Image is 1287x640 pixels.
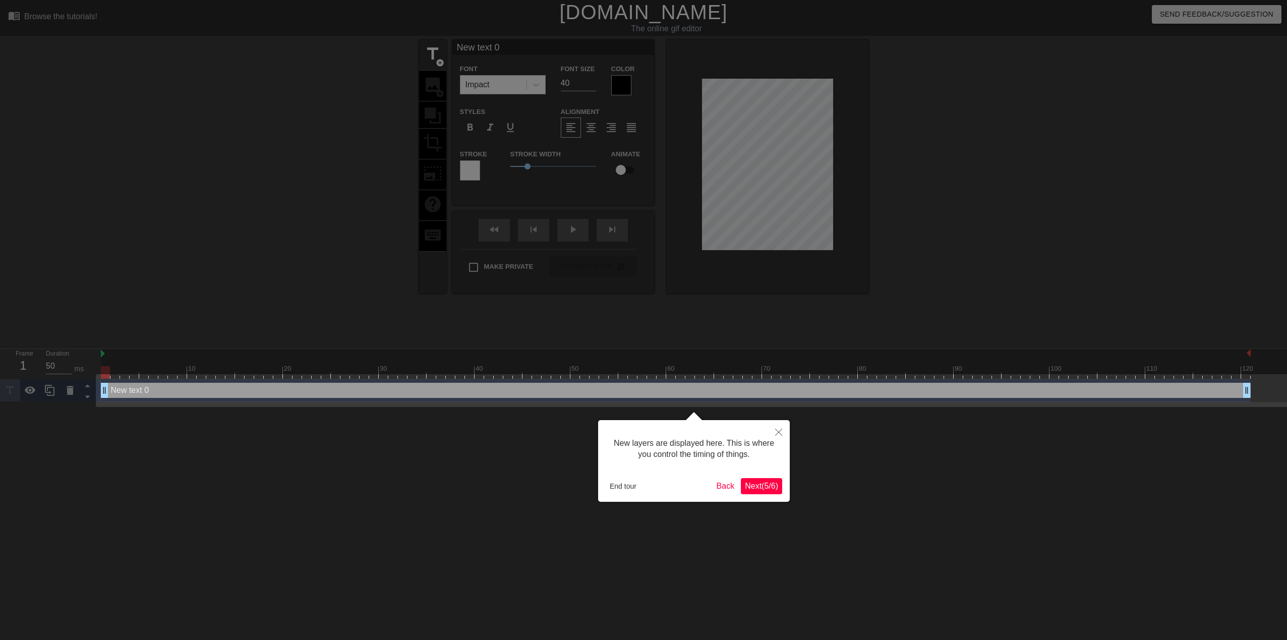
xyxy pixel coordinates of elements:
span: Next ( 5 / 6 ) [745,482,778,490]
button: Close [768,420,790,443]
button: End tour [606,479,640,494]
div: New layers are displayed here. This is where you control the timing of things. [606,428,782,471]
button: Back [713,478,739,494]
button: Next [741,478,782,494]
